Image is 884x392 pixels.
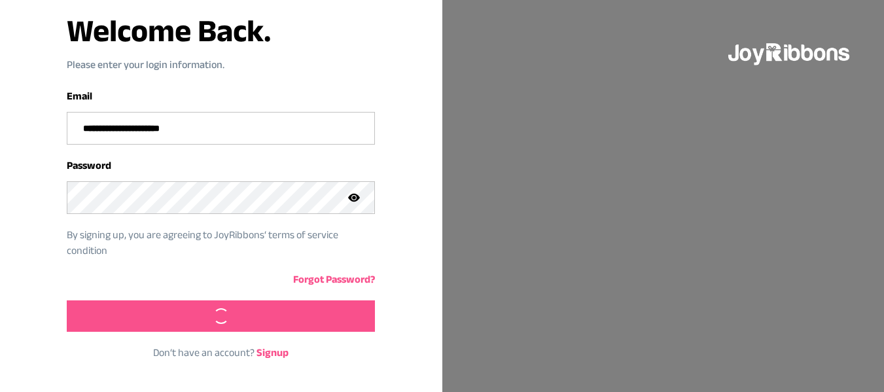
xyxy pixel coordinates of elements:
h3: Welcome Back. [67,15,375,46]
a: Signup [256,347,289,358]
a: Forgot Password? [293,274,375,285]
label: Email [67,90,92,101]
img: joyribbons [727,31,853,73]
p: By signing up, you are agreeing to JoyRibbons‘ terms of service condition [67,227,355,258]
p: Please enter your login information. [67,57,375,73]
p: Don‘t have an account? [67,345,375,361]
label: Password [67,160,111,171]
